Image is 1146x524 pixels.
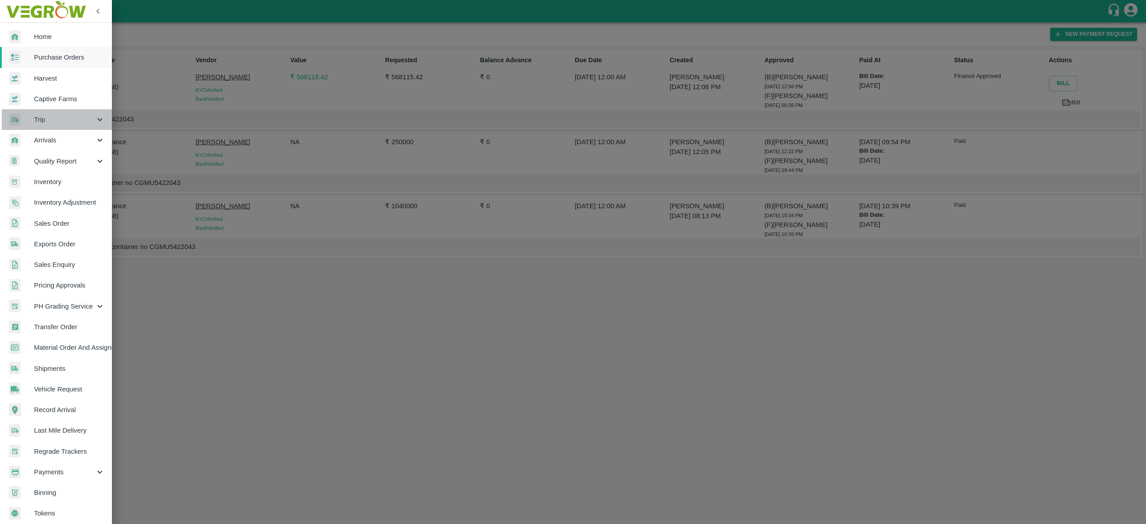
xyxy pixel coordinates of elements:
img: delivery [9,113,21,126]
span: Vehicle Request [34,384,105,394]
span: Harvest [34,73,105,83]
img: sales [9,258,21,271]
span: Arrivals [34,135,95,145]
img: recordArrival [9,404,21,416]
span: Captive Farms [34,94,105,104]
span: Inventory Adjustment [34,198,105,207]
span: Pricing Approvals [34,280,105,290]
span: Sales Enquiry [34,260,105,270]
img: harvest [9,92,21,106]
img: whTransfer [9,321,21,334]
img: sales [9,279,21,292]
span: Home [34,32,105,42]
img: delivery [9,424,21,437]
img: qualityReport [9,155,20,167]
span: Material Order And Assignment [34,343,105,352]
span: PH Grading Service [34,301,95,311]
img: sales [9,217,21,230]
span: Record Arrival [34,405,105,415]
span: Last Mile Delivery [34,425,105,435]
span: Quality Report [34,156,95,166]
img: whArrival [9,30,21,43]
img: whTracker [9,445,21,458]
img: inventory [9,196,21,209]
img: tokens [9,507,21,520]
span: Purchase Orders [34,52,105,62]
span: Tokens [34,508,105,518]
img: bin [9,486,21,499]
span: Trip [34,115,95,125]
span: Payments [34,467,95,477]
span: Transfer Order [34,322,105,332]
span: Regrade Trackers [34,447,105,456]
img: whInventory [9,176,21,189]
img: shipments [9,362,21,375]
img: whArrival [9,134,21,147]
img: reciept [9,51,21,64]
img: harvest [9,72,21,85]
span: Exports Order [34,239,105,249]
img: whTracker [9,300,21,313]
img: payment [9,466,21,479]
span: Inventory [34,177,105,187]
img: shipments [9,237,21,250]
img: vehicle [9,382,21,395]
span: Sales Order [34,219,105,228]
span: Shipments [34,364,105,374]
span: Binning [34,488,105,498]
img: centralMaterial [9,341,21,354]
